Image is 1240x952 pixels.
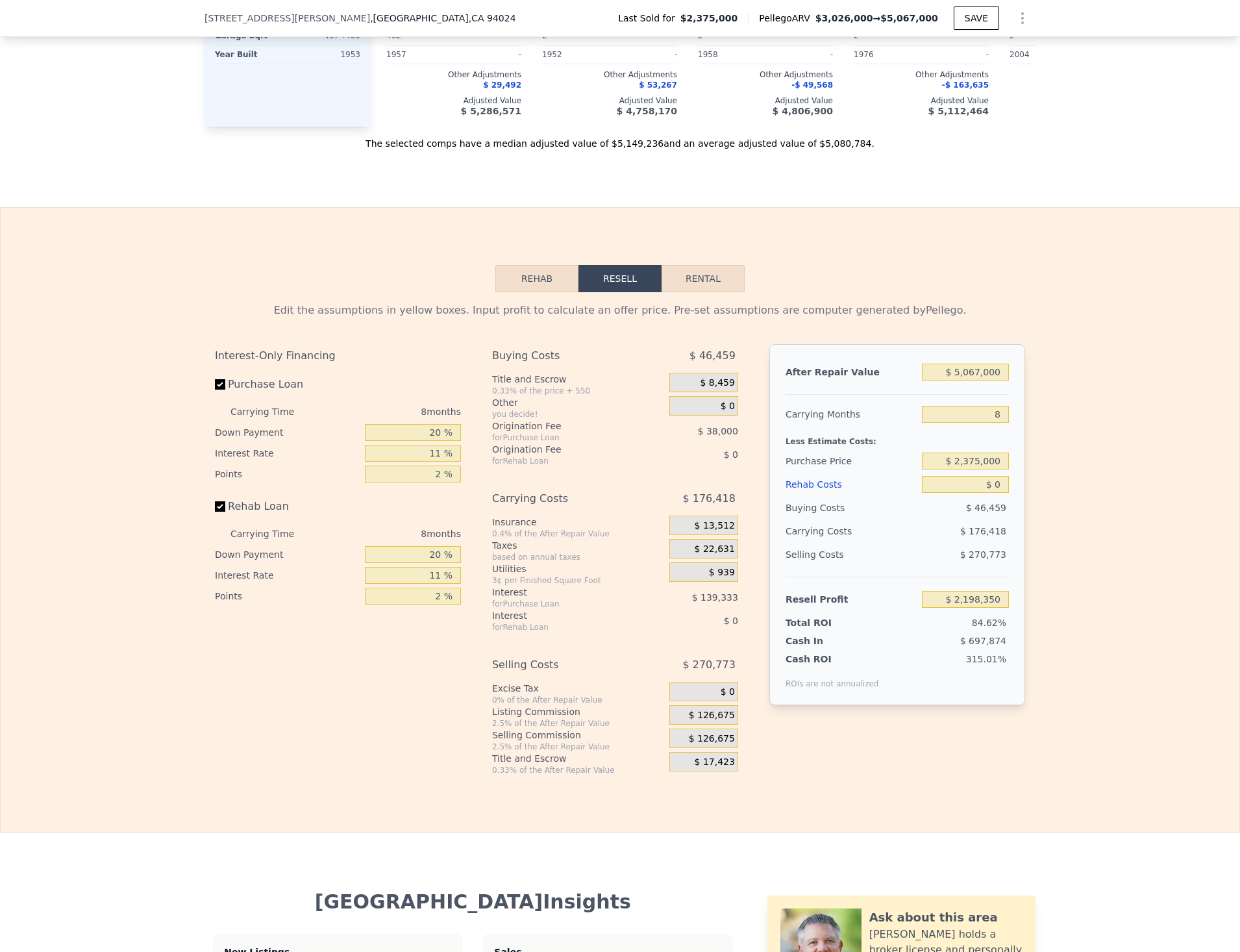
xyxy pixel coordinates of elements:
[689,710,735,721] span: $ 126,675
[724,616,738,626] span: $ 0
[1010,5,1035,31] button: Show Options
[966,654,1006,664] span: 315.01%
[942,81,989,90] span: -$ 163,635
[215,443,360,464] div: Interest Rate
[542,95,677,106] div: Adjusted Value
[492,586,637,599] div: Interest
[495,265,578,292] button: Rehab
[689,733,735,745] span: $ 126,675
[492,695,664,705] div: 0% of the After Repair Value
[698,69,833,80] div: Other Adjustments
[759,12,815,25] span: Pellego ARV
[786,634,867,647] div: Cash In
[617,106,677,116] span: $ 4,758,170
[492,516,664,529] div: Insurance
[215,379,225,390] input: Purchase Loan
[928,106,989,116] span: $ 5,112,464
[960,526,1006,536] span: $ 176,418
[709,567,735,579] span: $ 939
[215,464,360,484] div: Points
[215,586,360,607] div: Points
[215,422,360,443] div: Down Payment
[492,552,664,562] div: based on annual taxes
[492,443,637,456] div: Origination Fee
[854,95,989,106] div: Adjusted Value
[786,666,879,689] div: ROIs are not annualized
[924,45,989,64] div: -
[695,520,735,532] span: $ 13,512
[960,636,1006,646] span: $ 697,874
[972,618,1006,628] span: 84.62%
[492,742,664,752] div: 2.5% of the After Repair Value
[689,344,736,368] span: $ 46,459
[542,69,677,80] div: Other Adjustments
[215,45,285,64] div: Year Built
[205,127,1035,150] div: The selected comps have a median adjusted value of $5,149,236 and an average adjusted value of $5...
[492,765,664,775] div: 0.33% of the After Repair Value
[215,565,360,586] div: Interest Rate
[492,622,637,633] div: for Rehab Loan
[492,487,637,510] div: Carrying Costs
[1010,45,1074,64] div: 2004
[492,653,637,677] div: Selling Costs
[492,373,664,386] div: Title and Escrow
[880,13,938,23] span: $5,067,000
[954,6,999,30] button: SAVE
[721,686,735,698] span: $ 0
[492,705,664,718] div: Listing Commission
[692,592,738,603] span: $ 139,333
[960,549,1006,560] span: $ 270,773
[786,520,867,543] div: Carrying Costs
[215,344,461,368] div: Interest-Only Financing
[786,473,917,496] div: Rehab Costs
[492,396,664,409] div: Other
[205,12,370,25] span: [STREET_ADDRESS][PERSON_NAME]
[492,609,637,622] div: Interest
[682,653,735,677] span: $ 270,773
[320,523,461,544] div: 8 months
[854,69,989,80] div: Other Adjustments
[791,81,833,90] span: -$ 49,568
[695,544,735,555] span: $ 22,631
[492,529,664,539] div: 0.4% of the After Repair Value
[230,523,315,544] div: Carrying Time
[724,449,738,460] span: $ 0
[492,420,637,432] div: Origination Fee
[1010,95,1145,106] div: Adjusted Value
[492,575,664,586] div: 3¢ per Finished Square Foot
[492,752,664,765] div: Title and Escrow
[815,12,938,25] span: →
[492,539,664,552] div: Taxes
[386,95,521,106] div: Adjusted Value
[698,95,833,106] div: Adjusted Value
[786,426,1009,449] div: Less Estimate Costs:
[386,45,451,64] div: 1957
[215,303,1025,318] div: Edit the assumptions in yellow boxes. Input profit to calculate an offer price. Pre-set assumptio...
[290,45,360,64] div: 1953
[698,45,763,64] div: 1958
[786,653,879,666] div: Cash ROI
[662,265,745,292] button: Rental
[695,757,735,768] span: $ 17,423
[639,81,677,90] span: $ 53,267
[456,45,521,64] div: -
[721,401,735,412] span: $ 0
[461,106,521,116] span: $ 5,286,571
[542,45,607,64] div: 1952
[215,890,731,914] div: [GEOGRAPHIC_DATA] Insights
[786,543,917,566] div: Selling Costs
[386,69,521,80] div: Other Adjustments
[698,426,738,436] span: $ 38,000
[680,12,738,25] span: $2,375,000
[786,403,917,426] div: Carrying Months
[492,344,637,368] div: Buying Costs
[469,13,516,23] span: , CA 94024
[215,501,225,512] input: Rehab Loan
[966,503,1006,513] span: $ 46,459
[854,45,919,64] div: 1976
[215,544,360,565] div: Down Payment
[492,718,664,729] div: 2.5% of the After Repair Value
[1010,69,1145,80] div: Other Adjustments
[700,377,734,389] span: $ 8,459
[578,265,662,292] button: Resell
